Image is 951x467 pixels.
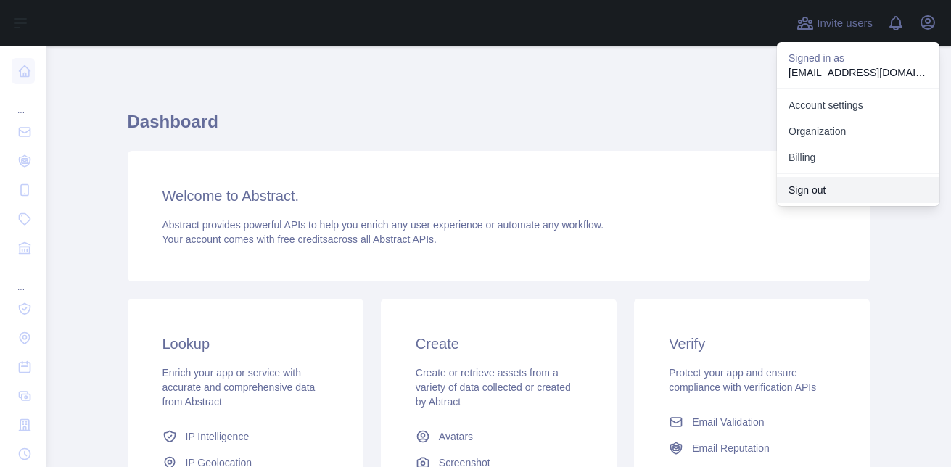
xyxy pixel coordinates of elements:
[162,334,329,354] h3: Lookup
[439,429,473,444] span: Avatars
[416,367,571,408] span: Create or retrieve assets from a variety of data collected or created by Abtract
[162,186,836,206] h3: Welcome to Abstract.
[278,233,328,245] span: free credits
[777,177,939,203] button: Sign out
[777,118,939,144] a: Organization
[162,233,437,245] span: Your account comes with across all Abstract APIs.
[12,87,35,116] div: ...
[410,423,588,450] a: Avatars
[162,219,604,231] span: Abstract provides powerful APIs to help you enrich any user experience or automate any workflow.
[663,409,841,435] a: Email Validation
[128,110,870,145] h1: Dashboard
[777,144,939,170] button: Billing
[794,12,876,35] button: Invite users
[416,334,582,354] h3: Create
[692,441,770,455] span: Email Reputation
[162,367,316,408] span: Enrich your app or service with accurate and comprehensive data from Abstract
[186,429,250,444] span: IP Intelligence
[157,423,334,450] a: IP Intelligence
[12,264,35,293] div: ...
[669,367,816,393] span: Protect your app and ensure compliance with verification APIs
[789,65,928,80] p: [EMAIL_ADDRESS][DOMAIN_NAME]
[692,415,764,429] span: Email Validation
[663,435,841,461] a: Email Reputation
[789,51,928,65] p: Signed in as
[777,92,939,118] a: Account settings
[669,334,835,354] h3: Verify
[817,15,873,32] span: Invite users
